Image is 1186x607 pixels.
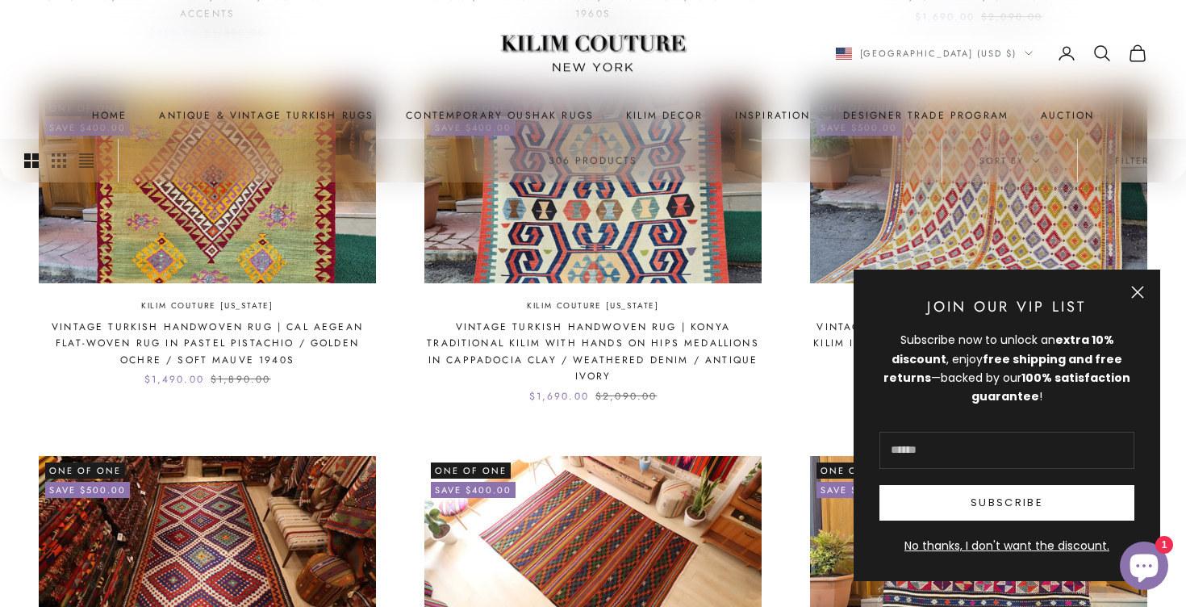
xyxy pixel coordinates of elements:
[431,482,516,498] on-sale-badge: Save $400.00
[45,463,125,479] span: One of One
[816,463,896,479] span: One of One
[836,44,1148,63] nav: Secondary navigation
[527,299,659,313] a: Kilim Couture [US_STATE]
[879,537,1134,555] button: No thanks, I don't want the discount.
[1078,139,1186,182] button: Filter
[942,139,1077,182] button: Sort by
[883,351,1122,386] strong: free shipping and free returns
[24,140,39,183] button: Switch to larger product images
[860,46,1017,61] span: [GEOGRAPHIC_DATA] (USD $)
[843,107,1009,123] a: Designer Trade Program
[159,107,374,123] a: Antique & Vintage Turkish Rugs
[879,331,1134,405] div: Subscribe now to unlock an , enjoy —backed by our !
[879,485,1134,521] button: Subscribe
[141,299,274,313] a: Kilim Couture [US_STATE]
[595,388,657,404] compare-at-price: $2,090.00
[549,153,638,169] p: 306 products
[735,107,811,123] a: Inspiration
[45,482,130,498] on-sale-badge: Save $500.00
[406,107,594,123] a: Contemporary Oushak Rugs
[431,463,511,479] span: One of One
[892,332,1114,366] strong: extra 10% discount
[52,140,66,183] button: Switch to smaller product images
[979,153,1040,168] span: Sort by
[211,371,270,387] compare-at-price: $1,890.00
[836,46,1034,61] button: Change country or currency
[529,388,589,404] sale-price: $1,690.00
[92,107,127,123] a: Home
[79,140,94,183] button: Switch to compact product images
[39,107,1147,123] nav: Primary navigation
[39,319,376,368] a: Vintage Turkish Handwoven Rug | Cal Aegean Flat-Woven Rug in Pastel Pistachio / Golden Ochre / So...
[492,15,694,92] img: Logo of Kilim Couture New York
[879,295,1134,319] p: Join Our VIP List
[816,482,901,498] on-sale-badge: Save $300.00
[1041,107,1094,123] a: Auction
[836,48,852,60] img: United States
[424,319,762,385] a: Vintage Turkish Handwoven Rug | Konya Traditional Kilim with Hands on Hips Medallions in Cappadoc...
[810,319,1147,368] a: Vintage Turkish Handwoven Rug | Denizli Cecim Kilim in Bold Jewel Tones with Rare Double Wing Design
[854,270,1160,581] newsletter-popup: Newsletter popup
[626,107,703,123] summary: Kilim Decor
[971,370,1130,404] strong: 100% satisfaction guarantee
[1115,542,1173,594] inbox-online-store-chat: Shopify online store chat
[144,371,204,387] sale-price: $1,490.00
